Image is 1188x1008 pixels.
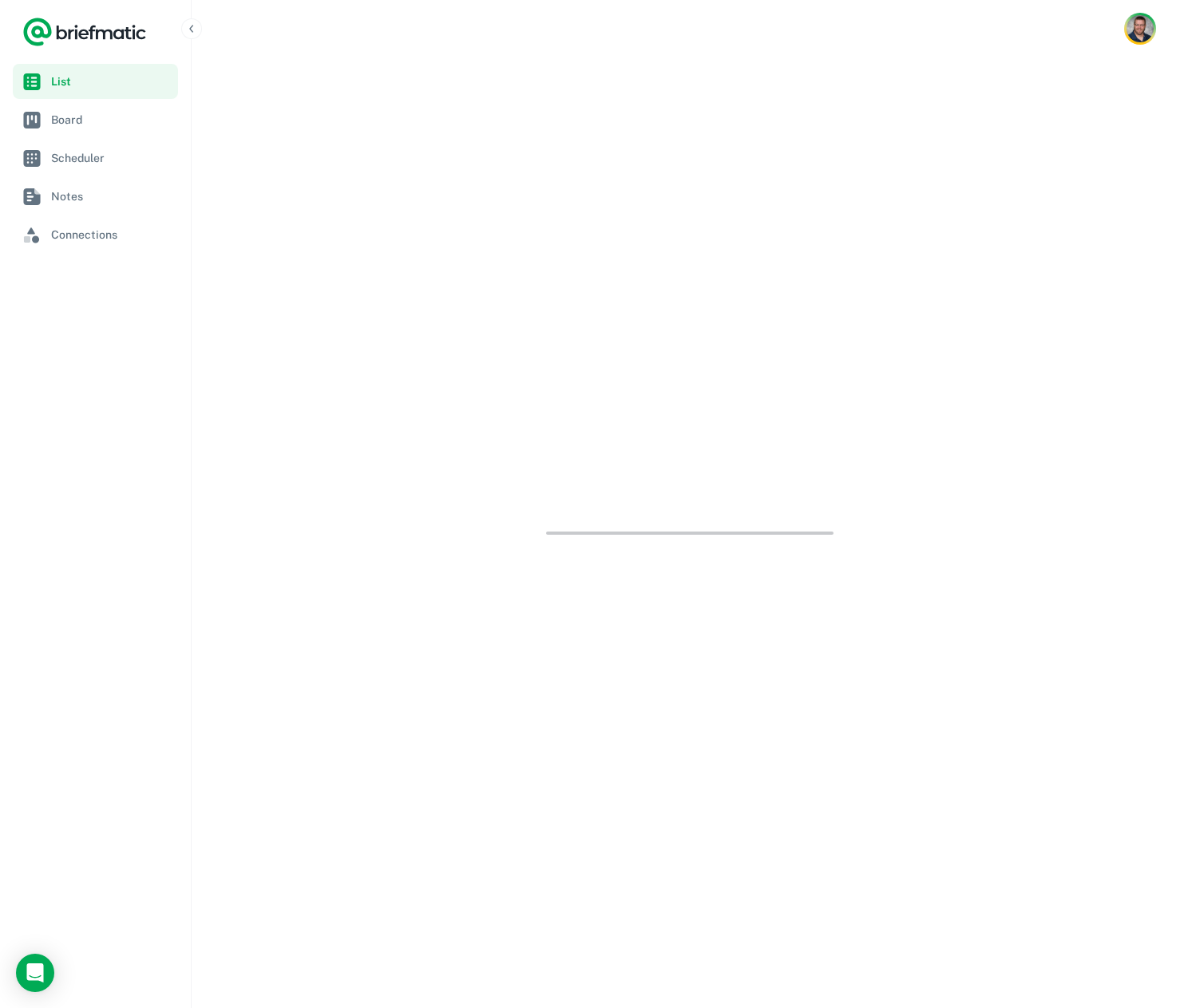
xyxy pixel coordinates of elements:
span: Board [51,111,172,128]
button: Account button [1124,13,1156,45]
span: Notes [51,188,172,205]
a: List [13,64,178,99]
a: Logo [22,16,147,48]
a: Board [13,102,178,137]
a: Connections [13,217,178,252]
a: Notes [13,179,178,214]
span: Connections [51,226,172,243]
span: List [51,73,172,90]
div: Load Chat [16,954,54,992]
img: Andy Lohmeyer [1127,15,1154,42]
a: Scheduler [13,140,178,176]
span: Scheduler [51,149,172,167]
